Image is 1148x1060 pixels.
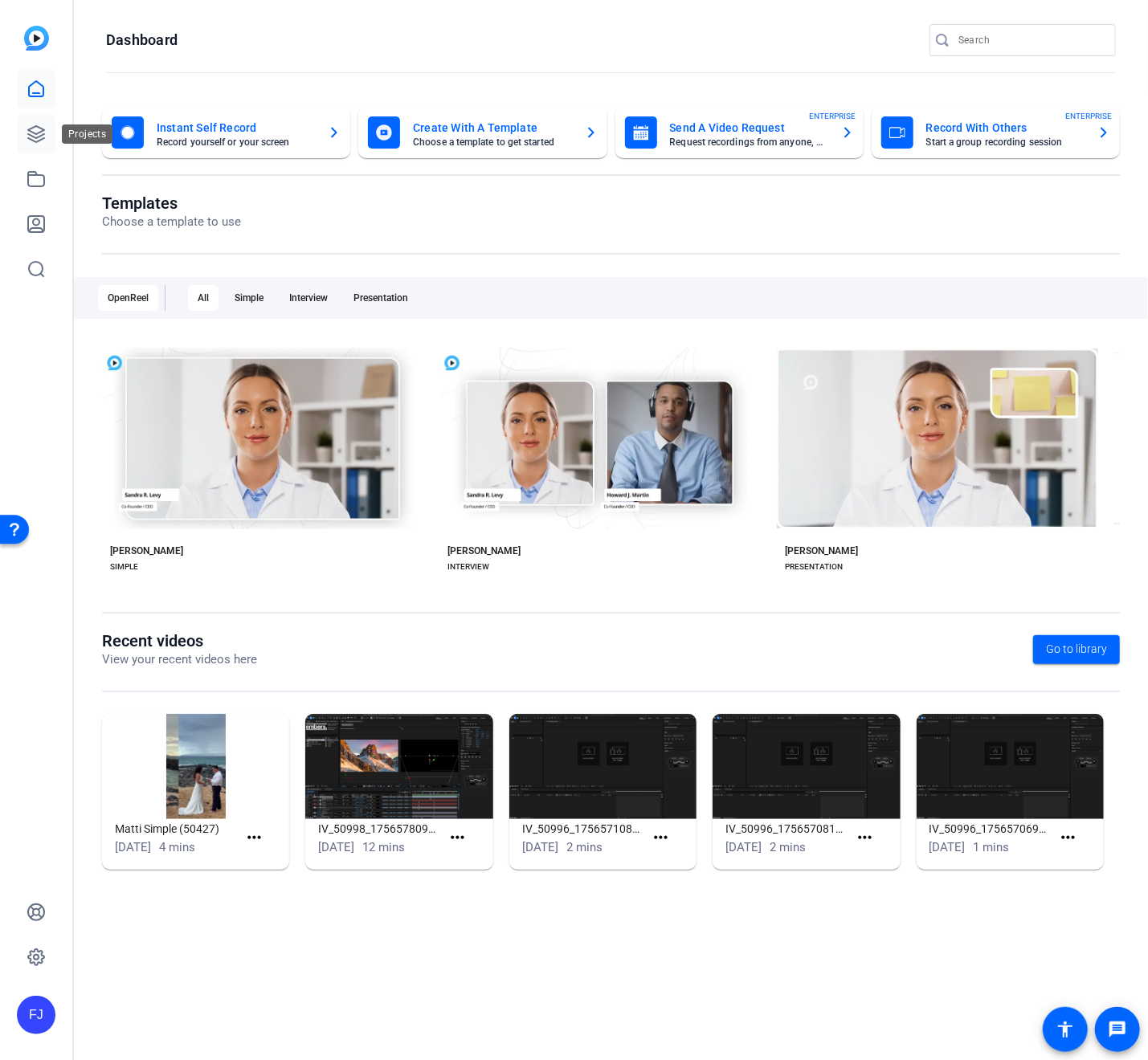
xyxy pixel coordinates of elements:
[725,840,762,854] span: [DATE]
[615,107,864,158] button: Send A Video RequestRequest recordings from anyone, anywhereENTERPRISE
[157,118,315,137] mat-card-title: Instant Self Record
[670,137,828,147] mat-card-subtitle: Request recordings from anyone, anywhere
[244,828,264,848] mat-icon: more_horiz
[670,118,828,137] mat-card-title: Send A Video Request
[958,31,1103,50] input: Search
[785,561,843,573] div: PRESENTATION
[318,819,441,838] h1: IV_50998_1756578091188_screen
[1033,635,1120,664] a: Go to library
[522,819,645,838] h1: IV_50996_1756571082063_screen
[102,107,350,158] button: Instant Self RecordRecord yourself or your screen
[62,124,112,144] div: Projects
[725,819,848,838] h1: IV_50996_1756570818903_screen
[159,840,195,854] span: 4 mins
[447,828,468,848] mat-icon: more_horiz
[102,194,241,213] h1: Templates
[929,840,966,854] span: [DATE]
[1065,110,1112,122] span: ENTERPRISE
[102,714,289,819] img: Matti Simple (50427)
[413,118,571,137] mat-card-title: Create With A Template
[447,561,489,573] div: INTERVIEW
[1046,641,1107,658] span: Go to library
[362,840,405,854] span: 12 mins
[770,840,806,854] span: 2 mins
[926,118,1085,137] mat-card-title: Record With Others
[115,819,238,838] h1: Matti Simple (50427)
[1056,1020,1075,1039] mat-icon: accessibility
[447,544,521,557] div: [PERSON_NAME]
[522,840,558,854] span: [DATE]
[188,285,219,311] div: All
[106,31,178,50] h1: Dashboard
[318,840,354,854] span: [DATE]
[102,631,257,650] h1: Recent videos
[1108,1020,1127,1039] mat-icon: message
[102,650,257,669] p: View your recent videos here
[413,137,571,147] mat-card-subtitle: Choose a template to get started
[855,828,875,848] mat-icon: more_horiz
[509,714,697,819] img: IV_50996_1756571082063_screen
[872,107,1120,158] button: Record With OthersStart a group recording sessionENTERPRISE
[809,110,856,122] span: ENTERPRISE
[974,840,1010,854] span: 1 mins
[110,544,183,557] div: [PERSON_NAME]
[110,561,138,573] div: SIMPLE
[102,213,241,231] p: Choose a template to use
[115,840,151,854] span: [DATE]
[929,819,1052,838] h1: IV_50996_1756570698029_screen
[157,137,315,147] mat-card-subtitle: Record yourself or your screen
[305,714,492,819] img: IV_50998_1756578091188_screen
[651,828,671,848] mat-icon: more_horiz
[225,285,273,311] div: Simple
[98,285,158,311] div: OpenReel
[24,26,49,51] img: blue-gradient.svg
[785,544,858,557] div: [PERSON_NAME]
[917,714,1104,819] img: IV_50996_1756570698029_screen
[566,840,603,854] span: 2 mins
[926,137,1085,147] mat-card-subtitle: Start a group recording session
[280,285,337,311] div: Interview
[1058,828,1078,848] mat-icon: more_horiz
[358,107,607,158] button: Create With A TemplateChoose a template to get started
[713,714,900,819] img: IV_50996_1756570818903_screen
[344,285,418,311] div: Presentation
[17,996,55,1034] div: FJ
